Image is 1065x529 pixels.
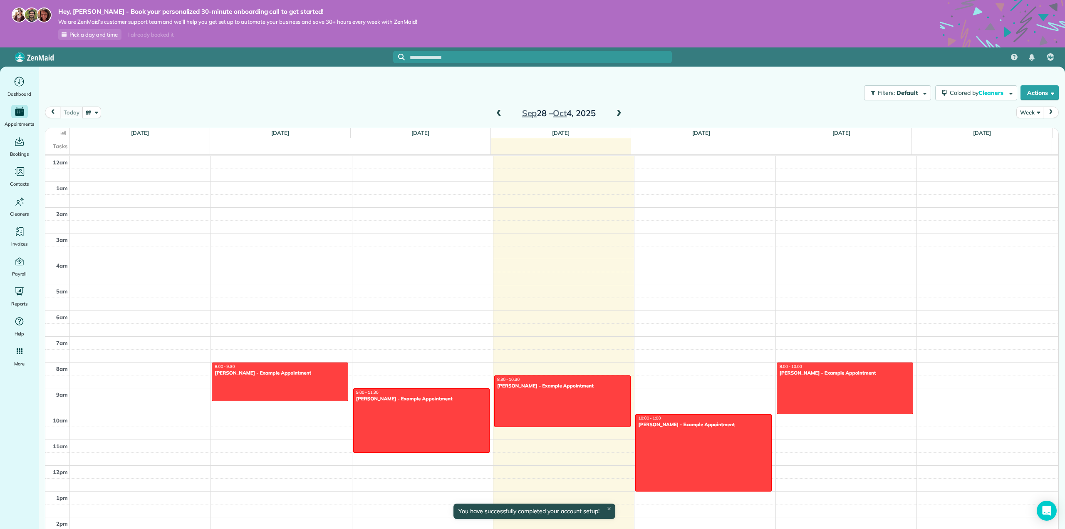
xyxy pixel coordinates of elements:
span: Help [15,330,25,338]
span: 8am [56,365,68,372]
button: Focus search [393,54,405,60]
span: Colored by [950,89,1006,97]
span: 4am [56,262,68,269]
span: 1pm [56,494,68,501]
a: Invoices [3,225,35,248]
a: Appointments [3,105,35,128]
a: Pick a day and time [58,29,121,40]
span: Contacts [10,180,29,188]
span: Sep [522,108,537,118]
span: 3am [56,236,68,243]
button: next [1043,107,1059,118]
a: Bookings [3,135,35,158]
button: Week [1016,107,1043,118]
a: [DATE] [832,129,850,136]
span: 11am [53,443,68,450]
span: 10:00 - 1:00 [638,415,661,421]
span: 2am [56,211,68,217]
div: I already booked it [123,30,178,40]
div: [PERSON_NAME] - Example Appointment [214,370,346,376]
span: 9:00 - 11:30 [356,390,379,395]
span: Tasks [53,143,68,149]
span: 10am [53,417,68,424]
span: 12pm [53,469,68,475]
span: Default [897,89,919,97]
a: Contacts [3,165,35,188]
span: 8:30 - 10:30 [497,377,520,382]
img: michelle-19f622bdf1676172e81f8f8fba1fb50e276960ebfe0243fe18214015130c80e4.jpg [37,7,52,22]
span: 2pm [56,520,68,527]
span: Payroll [12,270,27,278]
span: Appointments [5,120,35,128]
div: Open Intercom Messenger [1037,501,1057,521]
span: Filters: [878,89,895,97]
div: [PERSON_NAME] - Example Appointment [356,396,487,402]
div: Notifications [1023,48,1040,67]
div: [PERSON_NAME] - Example Appointment [497,383,628,389]
a: Payroll [3,255,35,278]
span: 12am [53,159,68,166]
span: 7am [56,340,68,346]
span: 9am [56,391,68,398]
h2: 28 – 4, 2025 [507,109,611,118]
span: More [14,360,25,368]
a: [DATE] [973,129,991,136]
span: Invoices [11,240,28,248]
img: jorge-587dff0eeaa6aab1f244e6dc62b8924c3b6ad411094392a53c71c6c4a576187d.jpg [24,7,39,22]
span: 6am [56,314,68,320]
a: [DATE] [271,129,289,136]
span: Cleaners [978,89,1005,97]
nav: Main [1004,47,1065,67]
div: [PERSON_NAME] - Example Appointment [779,370,911,376]
a: Reports [3,285,35,308]
span: Reports [11,300,28,308]
span: 8:00 - 10:00 [780,364,802,369]
button: Actions [1020,85,1059,100]
span: 5am [56,288,68,295]
a: Cleaners [3,195,35,218]
svg: Focus search [398,54,405,60]
button: prev [45,107,61,118]
span: AM [1047,54,1054,61]
a: Filters: Default [860,85,931,100]
a: [DATE] [411,129,429,136]
img: maria-72a9807cf96188c08ef61303f053569d2e2a8a1cde33d635c8a3ac13582a053d.jpg [12,7,27,22]
span: 8:00 - 9:30 [215,364,235,369]
span: Cleaners [10,210,29,218]
a: Help [3,315,35,338]
span: We are ZenMaid’s customer support team and we’ll help you get set up to automate your business an... [58,18,417,25]
a: [DATE] [692,129,710,136]
button: Filters: Default [864,85,931,100]
span: Oct [553,108,567,118]
button: Colored byCleaners [935,85,1017,100]
span: Dashboard [7,90,31,98]
button: today [60,107,83,118]
div: You have successfully completed your account setup! [453,504,615,519]
span: 1am [56,185,68,191]
a: [DATE] [552,129,570,136]
strong: Hey, [PERSON_NAME] - Book your personalized 30-minute onboarding call to get started! [58,7,417,16]
span: Bookings [10,150,29,158]
a: Dashboard [3,75,35,98]
a: [DATE] [131,129,149,136]
span: Pick a day and time [69,31,118,38]
div: [PERSON_NAME] - Example Appointment [638,422,769,427]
